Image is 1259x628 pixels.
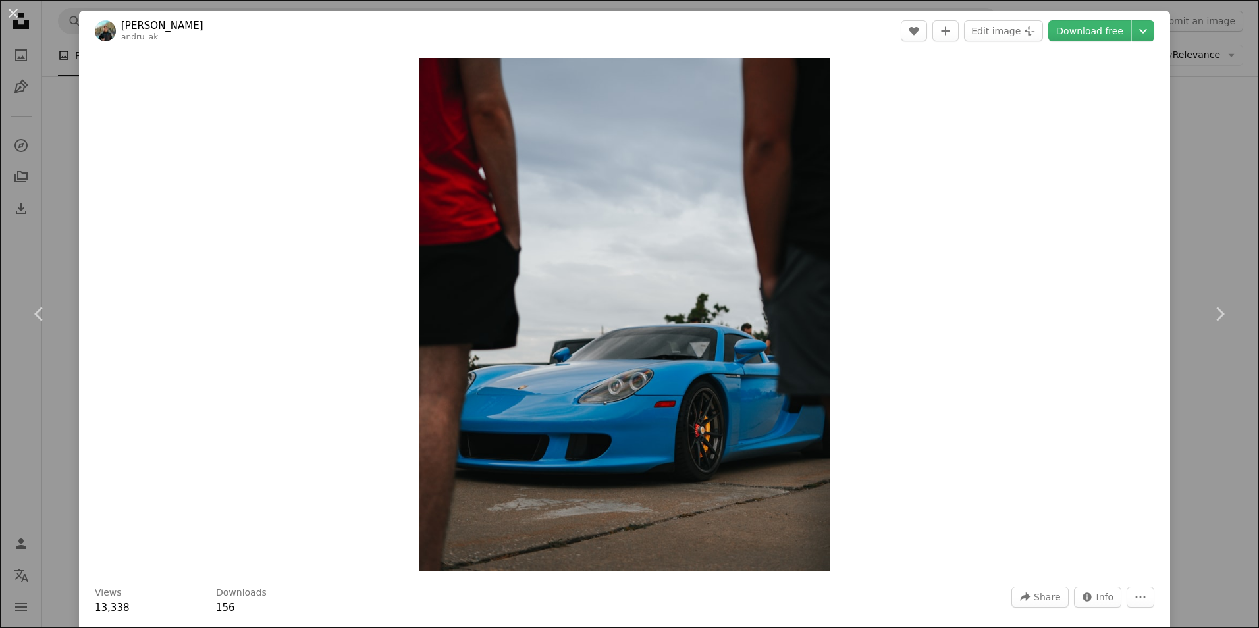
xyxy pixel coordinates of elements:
a: andru_ak [121,32,158,41]
a: [PERSON_NAME] [121,19,203,32]
a: Download free [1048,20,1131,41]
button: Edit image [964,20,1043,41]
button: Like [901,20,927,41]
h3: Views [95,587,122,600]
button: Share this image [1011,587,1068,608]
button: More Actions [1127,587,1154,608]
button: Stats about this image [1074,587,1122,608]
span: Share [1034,587,1060,607]
span: 156 [216,602,235,614]
img: a blue sports car parked in a parking lot [419,58,830,571]
span: 13,338 [95,602,130,614]
button: Add to Collection [932,20,959,41]
h3: Downloads [216,587,267,600]
span: Info [1096,587,1114,607]
img: Go to Andrew Akabane's profile [95,20,116,41]
button: Zoom in on this image [419,58,830,571]
a: Next [1180,251,1259,377]
button: Choose download size [1132,20,1154,41]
